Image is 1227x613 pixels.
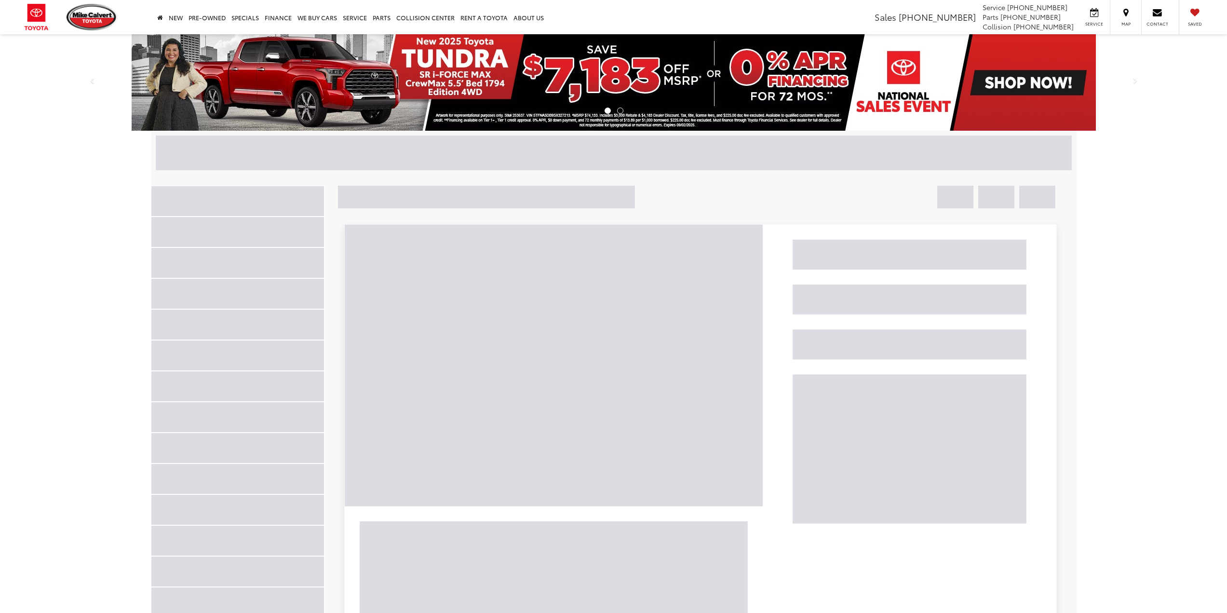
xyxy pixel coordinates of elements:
[983,12,998,22] span: Parts
[132,34,1096,131] img: New 2025 Toyota Tundra
[1083,21,1105,27] span: Service
[1146,21,1168,27] span: Contact
[1007,2,1067,12] span: [PHONE_NUMBER]
[1115,21,1136,27] span: Map
[67,4,118,30] img: Mike Calvert Toyota
[983,2,1005,12] span: Service
[899,11,976,23] span: [PHONE_NUMBER]
[983,22,1011,31] span: Collision
[1013,22,1074,31] span: [PHONE_NUMBER]
[1000,12,1061,22] span: [PHONE_NUMBER]
[1184,21,1205,27] span: Saved
[875,11,896,23] span: Sales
